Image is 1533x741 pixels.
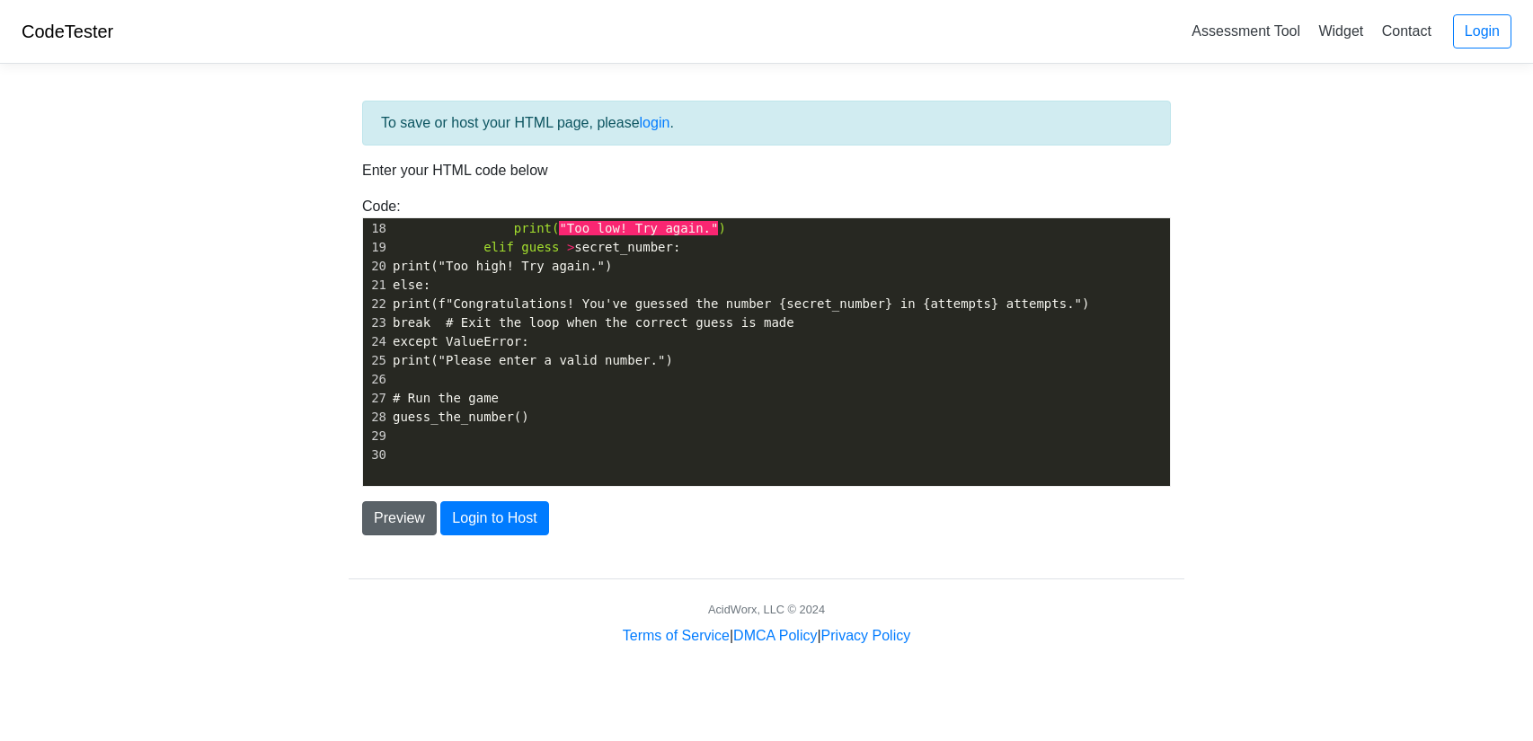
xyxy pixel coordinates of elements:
[1311,16,1370,46] a: Widget
[514,221,560,235] span: print(
[821,628,911,643] a: Privacy Policy
[363,370,389,389] div: 26
[559,221,718,235] span: "Too low! Try again."
[363,257,389,276] div: 20
[363,313,389,332] div: 23
[1184,16,1307,46] a: Assessment Tool
[363,238,389,257] div: 19
[362,101,1171,146] div: To save or host your HTML page, please .
[363,408,389,427] div: 28
[393,353,673,367] span: print("Please enter a valid number.")
[363,389,389,408] div: 27
[708,601,825,618] div: AcidWorx, LLC © 2024
[393,296,1090,311] span: print(f"Congratulations! You've guessed the number {secret_number} in {attempts} attempts.")
[623,628,730,643] a: Terms of Service
[393,240,680,254] span: secret_number:
[363,445,389,464] div: 30
[393,410,529,424] span: guess_the_number()
[521,240,559,254] span: guess
[440,501,548,535] button: Login to Host
[483,240,514,254] span: elif
[363,295,389,313] div: 22
[733,628,817,643] a: DMCA Policy
[363,427,389,445] div: 29
[393,334,529,348] span: except ValueError:
[363,219,389,238] div: 18
[362,501,437,535] button: Preview
[718,221,725,235] span: )
[1453,14,1511,49] a: Login
[363,351,389,370] div: 25
[1375,16,1439,46] a: Contact
[393,278,430,292] span: else:
[393,391,499,405] span: # Run the game
[393,315,794,330] span: break # Exit the loop when the correct guess is made
[393,259,613,273] span: print("Too high! Try again.")
[363,276,389,295] div: 21
[640,115,670,130] a: login
[362,160,1171,181] p: Enter your HTML code below
[567,240,574,254] span: >
[623,625,910,647] div: | |
[349,196,1184,487] div: Code:
[363,332,389,351] div: 24
[22,22,113,41] a: CodeTester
